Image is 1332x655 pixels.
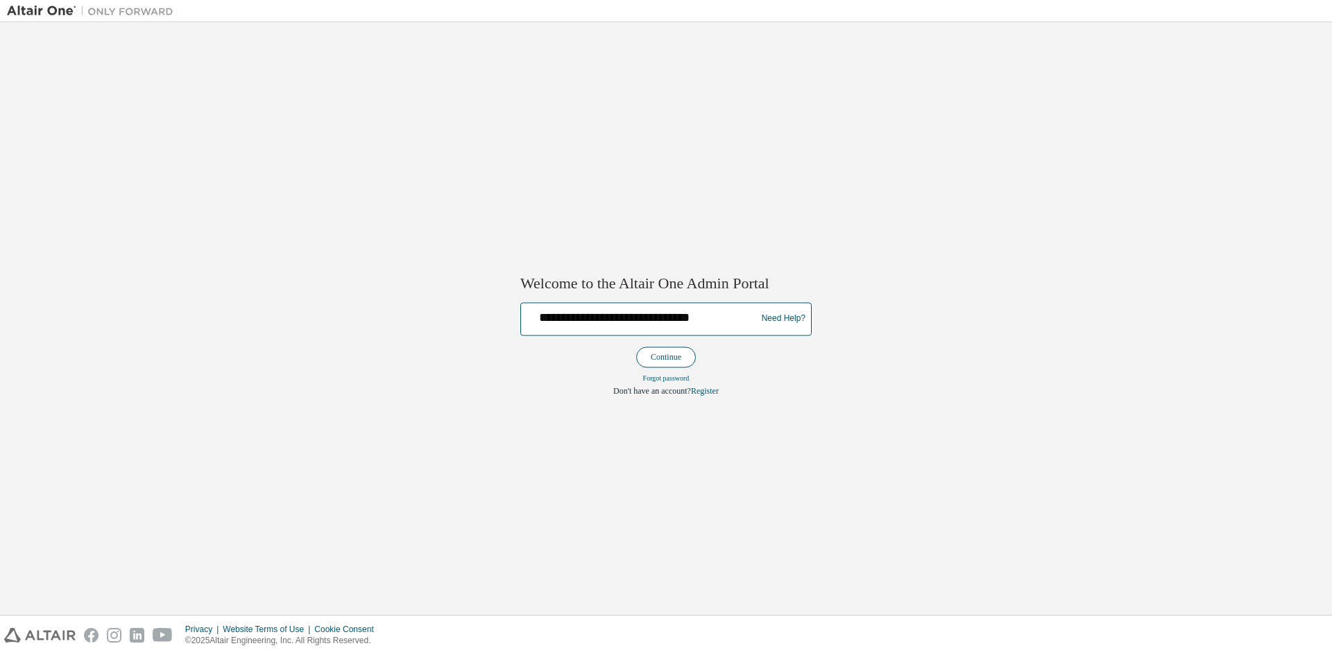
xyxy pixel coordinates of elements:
[520,274,812,294] h2: Welcome to the Altair One Admin Portal
[153,628,173,643] img: youtube.svg
[185,624,223,635] div: Privacy
[223,624,314,635] div: Website Terms of Use
[130,628,144,643] img: linkedin.svg
[7,4,180,18] img: Altair One
[84,628,99,643] img: facebook.svg
[643,374,690,382] a: Forgot password
[613,386,691,396] span: Don't have an account?
[636,347,696,367] button: Continue
[762,319,805,320] a: Need Help?
[185,635,382,647] p: © 2025 Altair Engineering, Inc. All Rights Reserved.
[4,628,76,643] img: altair_logo.svg
[691,386,719,396] a: Register
[314,624,382,635] div: Cookie Consent
[107,628,121,643] img: instagram.svg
